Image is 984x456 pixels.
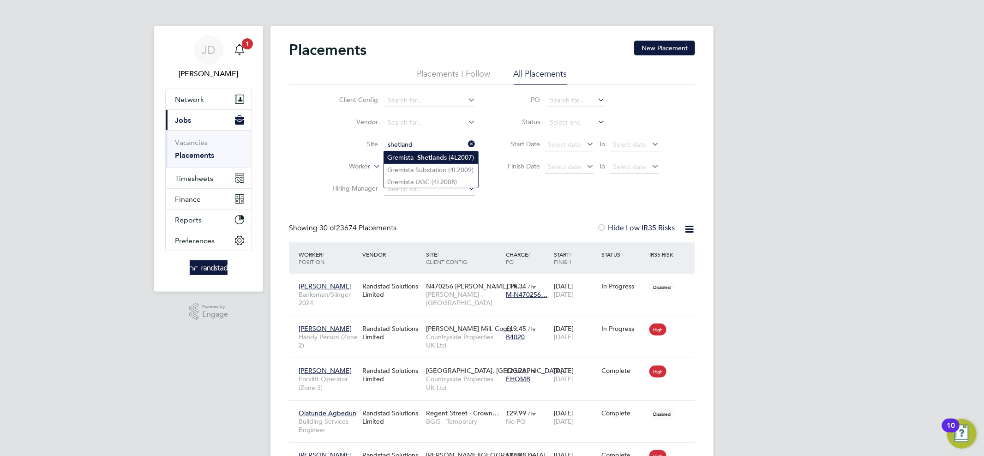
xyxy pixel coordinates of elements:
span: [DATE] [554,417,574,426]
span: [GEOGRAPHIC_DATA], [GEOGRAPHIC_DATA]… [426,366,569,375]
span: M-N470256… [506,290,547,299]
div: Charge [504,246,552,270]
div: Site [424,246,504,270]
a: JD[PERSON_NAME] [165,35,252,79]
span: Preferences [175,236,215,245]
span: [DATE] [554,333,574,341]
span: Countryside Properties UK Ltd [426,375,501,391]
span: EHOMB [506,375,530,383]
span: 30 of [319,223,336,233]
div: Complete [602,409,645,417]
button: Timesheets [166,168,252,188]
a: [PERSON_NAME]Handy Person (Zone 2)Randstad Solutions Limited[PERSON_NAME] Mill, Cogg…Countryside ... [296,319,695,327]
span: / hr [528,283,536,290]
button: Reports [166,210,252,230]
label: Start Date [498,140,540,148]
span: B4020 [506,333,525,341]
b: Shetland [418,154,444,162]
span: / hr [528,325,536,332]
div: Start [552,246,600,270]
span: [DATE] [554,290,574,299]
label: Hiring Manager [325,184,378,192]
button: New Placement [634,41,695,55]
img: randstad-logo-retina.png [190,260,228,275]
button: Preferences [166,230,252,251]
div: Jobs [166,130,252,168]
span: To [596,138,608,150]
span: [PERSON_NAME] Mill, Cogg… [426,324,518,333]
span: Jacob Donaldson [165,68,252,79]
div: 10 [947,426,955,438]
div: [DATE] [552,404,600,430]
span: Handy Person (Zone 2) [299,333,358,349]
span: Select date [548,162,581,171]
li: Gremista - s (4L2007) [384,151,478,164]
span: / Position [299,251,324,265]
button: Open Resource Center, 10 new notifications [947,419,977,449]
nav: Main navigation [154,26,263,292]
input: Select one [546,116,605,129]
li: Placements I Follow [417,68,491,85]
span: No PO [506,417,526,426]
div: [DATE] [552,277,600,303]
span: / PO [506,251,530,265]
label: Site [325,140,378,148]
input: Search for... [384,138,475,151]
span: JD [202,44,216,56]
span: Olatunde Agbedun [299,409,356,417]
div: Randstad Solutions Limited [360,320,424,346]
div: Vendor [360,246,424,263]
span: High [649,366,666,378]
div: IR35 Risk [647,246,679,263]
span: Jobs [175,116,191,125]
span: Select date [613,140,646,149]
span: Forklift Operator (Zone 3) [299,375,358,391]
li: All Placements [514,68,567,85]
span: Network [175,95,204,104]
label: Finish Date [498,162,540,170]
div: Showing [289,223,398,233]
span: [PERSON_NAME] - [GEOGRAPHIC_DATA] [426,290,501,307]
span: £19.45 [506,324,526,333]
span: To [596,160,608,172]
span: High [649,324,666,336]
a: Olatunde AgbedunBuilding Services EngineerRandstad Solutions LimitedRegent Street - Crown…BGIS - ... [296,404,695,412]
li: Gremista Substation (4L2009) [384,164,478,176]
a: Powered byEngage [189,303,228,320]
span: Countryside Properties UK Ltd [426,333,501,349]
a: [PERSON_NAME]Banksman/Slinger 2024Randstad Solutions LimitedN470256 [PERSON_NAME] Ph…[PERSON_NAME... [296,277,695,285]
label: Worker [317,162,370,171]
div: [DATE] [552,320,600,346]
div: Randstad Solutions Limited [360,277,424,303]
div: Status [600,246,648,263]
input: Search for... [384,116,475,129]
span: N470256 [PERSON_NAME] Ph… [426,282,524,290]
span: [PERSON_NAME] [299,366,352,375]
span: Timesheets [175,174,213,183]
span: / Client Config [426,251,467,265]
span: Disabled [649,408,674,420]
input: Search for... [384,94,475,107]
div: Randstad Solutions Limited [360,362,424,388]
a: [PERSON_NAME]General Labourer (Zone 3)Randstad Solutions Limited[PERSON_NAME][GEOGRAPHIC_DATA]Cou... [296,446,695,454]
div: Complete [602,366,645,375]
span: / hr [528,367,536,374]
label: Hide Low IR35 Risks [597,223,675,233]
span: Finance [175,195,201,204]
div: Randstad Solutions Limited [360,404,424,430]
span: Disabled [649,281,674,293]
a: [PERSON_NAME]Forklift Operator (Zone 3)Randstad Solutions Limited[GEOGRAPHIC_DATA], [GEOGRAPHIC_D... [296,361,695,369]
span: Engage [202,311,228,318]
span: [DATE] [554,375,574,383]
span: Reports [175,216,202,224]
span: Building Services Engineer [299,417,358,434]
a: Vacancies [175,138,208,147]
li: Gremista UGC (4L2008) [384,176,478,188]
span: / hr [528,410,536,417]
button: Jobs [166,110,252,130]
label: Vendor [325,118,378,126]
div: In Progress [602,282,645,290]
span: Regent Street - Crown… [426,409,499,417]
input: Search for... [546,94,605,107]
div: [DATE] [552,362,600,388]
